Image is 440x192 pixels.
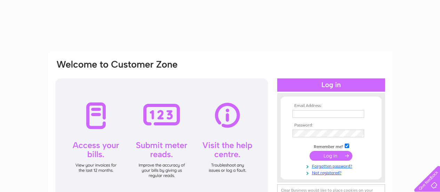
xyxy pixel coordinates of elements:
th: Email Address: [291,103,371,108]
td: Remember me? [291,143,371,149]
th: Password: [291,123,371,128]
input: Submit [310,151,352,161]
a: Not registered? [293,169,371,176]
a: Forgotten password? [293,162,371,169]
